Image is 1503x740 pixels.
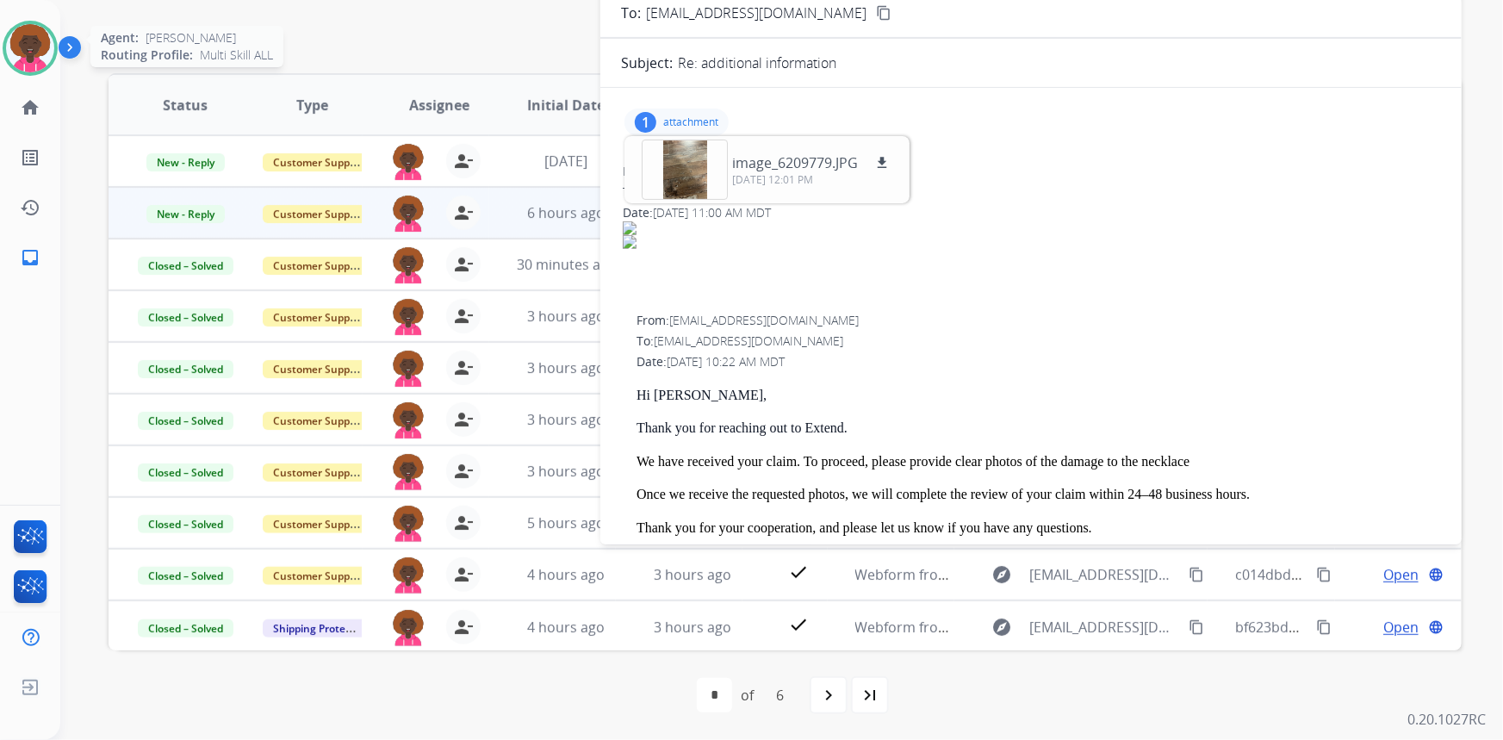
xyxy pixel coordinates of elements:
[654,333,843,349] span: [EMAIL_ADDRESS][DOMAIN_NAME]
[663,115,718,129] p: attachment
[637,420,1439,436] p: Thank you for reaching out to Extend.
[391,196,425,232] img: agent-avatar
[391,144,425,180] img: agent-avatar
[992,617,1013,637] mat-icon: explore
[6,24,54,72] img: avatar
[453,564,474,585] mat-icon: person_remove
[1383,617,1419,637] span: Open
[667,353,785,370] span: [DATE] 10:22 AM MDT
[544,152,587,171] span: [DATE]
[296,95,328,115] span: Type
[263,412,375,430] span: Customer Support
[200,47,273,64] span: Multi Skill ALL
[146,153,225,171] span: New - Reply
[20,97,40,118] mat-icon: home
[527,203,605,222] span: 6 hours ago
[1428,567,1444,582] mat-icon: language
[637,312,1439,329] div: From:
[637,487,1439,502] p: Once we receive the requested photos, we will complete the review of your claim within 24–48 busi...
[788,614,809,635] mat-icon: check
[860,685,880,706] mat-icon: last_page
[453,461,474,482] mat-icon: person_remove
[263,515,375,533] span: Customer Support
[623,183,1439,201] div: To:
[1235,618,1493,637] span: bf623bd3-e70a-4633-96b1-f62cd2fd0c3c
[876,5,891,21] mat-icon: content_copy
[138,412,233,430] span: Closed – Solved
[855,618,1245,637] span: Webform from [EMAIL_ADDRESS][DOMAIN_NAME] on [DATE]
[762,678,798,712] div: 6
[263,308,375,326] span: Customer Support
[391,247,425,283] img: agent-avatar
[527,95,605,115] span: Initial Date
[1407,709,1486,730] p: 0.20.1027RC
[1030,617,1180,637] span: [EMAIL_ADDRESS][DOMAIN_NAME]
[263,619,381,637] span: Shipping Protection
[146,205,225,223] span: New - Reply
[732,173,892,187] p: [DATE] 12:01 PM
[637,388,1439,403] p: Hi [PERSON_NAME],
[637,333,1439,350] div: To:
[527,618,605,637] span: 4 hours ago
[146,29,236,47] span: [PERSON_NAME]
[1316,619,1332,635] mat-icon: content_copy
[732,152,858,173] p: image_6209779.JPG
[637,454,1439,469] p: We have received your claim. To proceed, please provide clear photos of the damage to the necklace
[163,95,208,115] span: Status
[453,409,474,430] mat-icon: person_remove
[637,353,1439,370] div: Date:
[874,155,890,171] mat-icon: download
[138,515,233,533] span: Closed – Solved
[646,3,866,23] span: [EMAIL_ADDRESS][DOMAIN_NAME]
[20,197,40,218] mat-icon: history
[517,255,617,274] span: 30 minutes ago
[391,299,425,335] img: agent-avatar
[1383,564,1419,585] span: Open
[101,29,139,47] span: Agent:
[527,513,605,532] span: 5 hours ago
[20,247,40,268] mat-icon: inbox
[1189,619,1204,635] mat-icon: content_copy
[453,358,474,378] mat-icon: person_remove
[635,112,656,133] div: 1
[623,204,1439,221] div: Date:
[409,95,469,115] span: Assignee
[992,564,1013,585] mat-icon: explore
[741,685,754,706] div: of
[1428,619,1444,635] mat-icon: language
[1030,564,1180,585] span: [EMAIL_ADDRESS][DOMAIN_NAME]
[453,513,474,533] mat-icon: person_remove
[391,351,425,387] img: agent-avatar
[263,463,375,482] span: Customer Support
[391,506,425,542] img: agent-avatar
[1316,567,1332,582] mat-icon: content_copy
[1189,567,1204,582] mat-icon: content_copy
[20,147,40,168] mat-icon: list_alt
[527,565,605,584] span: 4 hours ago
[263,360,375,378] span: Customer Support
[818,685,839,706] mat-icon: navigate_next
[621,3,641,23] p: To:
[527,358,605,377] span: 3 hours ago
[263,567,375,585] span: Customer Support
[527,307,605,326] span: 3 hours ago
[453,306,474,326] mat-icon: person_remove
[678,53,836,73] p: Re: additional information
[527,462,605,481] span: 3 hours ago
[623,235,1439,249] img: 199bf9e53ae36620efa2
[623,221,1439,235] img: 199bf9e406336620efa1
[391,557,425,594] img: agent-avatar
[391,454,425,490] img: agent-avatar
[391,610,425,646] img: agent-avatar
[788,562,809,582] mat-icon: check
[453,202,474,223] mat-icon: person_remove
[669,312,859,328] span: [EMAIL_ADDRESS][DOMAIN_NAME]
[138,463,233,482] span: Closed – Solved
[138,360,233,378] span: Closed – Solved
[138,257,233,275] span: Closed – Solved
[263,205,375,223] span: Customer Support
[453,151,474,171] mat-icon: person_remove
[621,53,673,73] p: Subject:
[138,308,233,326] span: Closed – Solved
[138,567,233,585] span: Closed – Solved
